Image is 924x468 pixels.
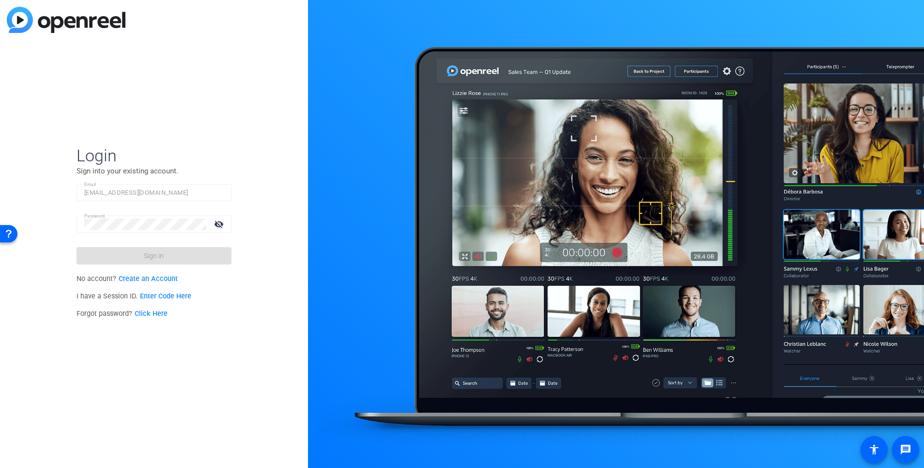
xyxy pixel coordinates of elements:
[84,182,96,187] mat-label: Email
[77,310,168,318] span: Forgot password?
[84,187,224,199] input: Enter Email Address
[84,213,105,218] mat-label: Password
[868,444,880,455] mat-icon: accessibility
[900,444,911,455] mat-icon: message
[77,166,231,176] p: Sign into your existing account.
[119,275,178,283] a: Create an Account
[7,7,125,33] img: blue-gradient.svg
[77,145,231,166] span: Login
[135,310,168,318] a: Click Here
[208,217,231,231] mat-icon: visibility_off
[77,275,178,283] span: No account?
[77,292,191,300] span: I have a Session ID.
[140,292,191,300] a: Enter Code Here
